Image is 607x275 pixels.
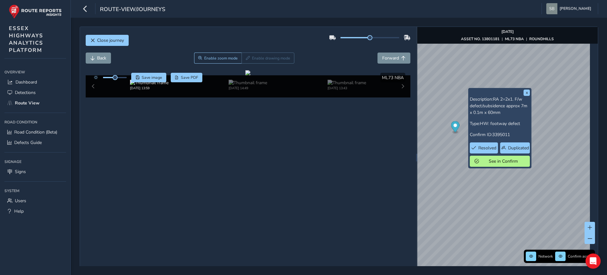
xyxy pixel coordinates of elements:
span: 3395011 [492,132,510,138]
span: Help [14,208,24,214]
div: Road Condition [4,117,66,127]
span: Back [97,55,106,61]
a: Detections [4,87,66,98]
button: See in Confirm [470,156,530,167]
button: PDF [171,73,203,82]
span: HW: footway defect [480,121,520,127]
a: Help [4,206,66,216]
a: Signs [4,166,66,177]
button: [PERSON_NAME] [546,3,593,14]
span: Signs [15,169,26,175]
button: Back [86,53,111,64]
span: ESSEX HIGHWAYS ANALYTICS PLATFORM [9,25,43,54]
div: Signage [4,157,66,166]
span: Users [15,198,26,204]
span: Save image [142,75,162,80]
a: Defects Guide [4,137,66,148]
span: [PERSON_NAME] [560,3,591,14]
span: Network [538,254,553,259]
p: Description: [470,96,530,116]
a: Route View [4,98,66,108]
p: Type: [470,120,530,127]
button: Zoom [194,53,242,64]
strong: ASSET NO. 13801181 [461,36,500,41]
span: Enable zoom mode [204,56,238,61]
span: Route View [15,100,40,106]
div: Map marker [451,121,459,134]
span: RA 2=2x1. F/w defect/subsidence approx 7m x 0.1m x 60mm [470,96,527,116]
button: Resolved [470,142,498,153]
span: Road Condition (Beta) [14,129,57,135]
button: Save [131,73,166,82]
span: ML73 NBA [382,75,404,81]
span: Close journey [97,37,124,43]
strong: ROUNDHILLS [529,36,554,41]
button: Forward [377,53,410,64]
span: route-view/journeys [100,5,165,14]
span: Detections [15,90,36,96]
span: Save PDF [181,75,198,80]
img: Thumbnail frame [130,80,169,86]
strong: ML73 NBA [505,36,524,41]
img: Thumbnail frame [229,80,267,86]
div: [DATE] 13:43 [328,86,366,91]
div: | | [461,36,554,41]
a: Users [4,196,66,206]
span: Duplicated [508,145,529,151]
button: Duplicated [500,142,530,153]
span: Resolved [478,145,496,151]
img: rr logo [9,4,62,19]
span: Defects Guide [14,140,42,146]
div: System [4,186,66,196]
div: [DATE] 13:59 [130,86,169,91]
a: Road Condition (Beta) [4,127,66,137]
span: See in Confirm [481,158,525,164]
strong: [DATE] [501,29,514,34]
div: Open Intercom Messenger [586,253,601,269]
img: diamond-layout [546,3,557,14]
button: Close journey [86,35,129,46]
div: [DATE] 14:49 [229,86,267,91]
a: Dashboard [4,77,66,87]
img: Thumbnail frame [328,80,366,86]
span: Confirm assets [568,254,593,259]
span: Forward [382,55,399,61]
button: x [524,90,530,96]
span: Dashboard [15,79,37,85]
p: Confirm ID: [470,131,530,138]
div: Overview [4,67,66,77]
